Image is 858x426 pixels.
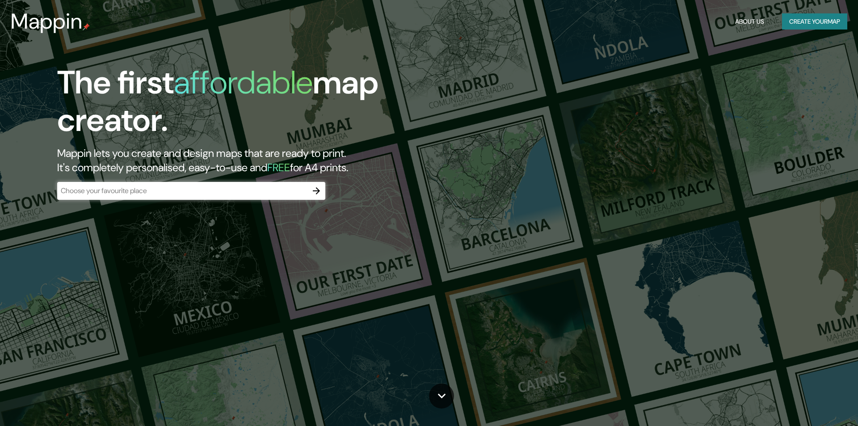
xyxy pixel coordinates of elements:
h2: Mappin lets you create and design maps that are ready to print. It's completely personalised, eas... [57,146,486,175]
h1: The first map creator. [57,64,486,146]
h3: Mappin [11,9,83,34]
button: Create yourmap [782,13,847,30]
h1: affordable [174,62,313,103]
iframe: Help widget launcher [778,391,848,416]
img: mappin-pin [83,23,90,30]
button: About Us [732,13,768,30]
h5: FREE [267,160,290,174]
input: Choose your favourite place [57,186,307,196]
